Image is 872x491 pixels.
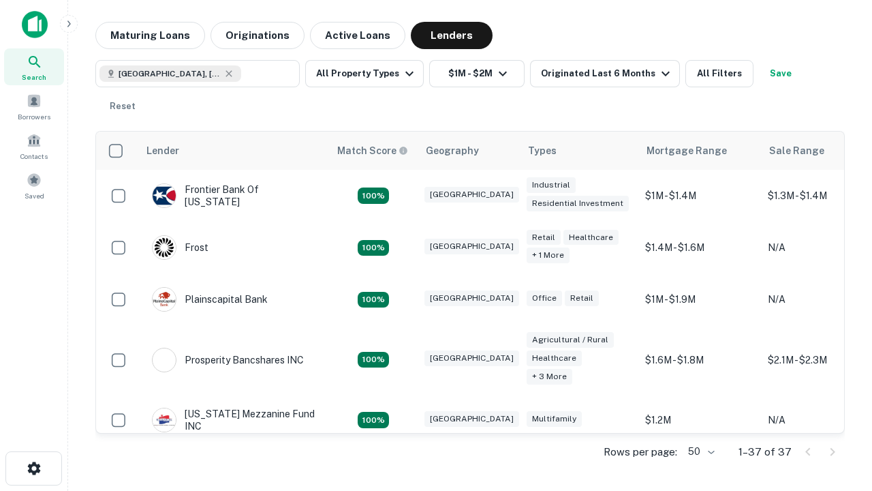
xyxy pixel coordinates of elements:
div: Multifamily [527,411,582,427]
div: Prosperity Bancshares INC [152,348,304,372]
div: Matching Properties: 5, hasApolloMatch: undefined [358,412,389,428]
a: Borrowers [4,88,64,125]
div: Matching Properties: 4, hasApolloMatch: undefined [358,292,389,308]
div: [GEOGRAPHIC_DATA] [424,239,519,254]
td: $1M - $1.4M [638,170,761,222]
span: [GEOGRAPHIC_DATA], [GEOGRAPHIC_DATA], [GEOGRAPHIC_DATA] [119,68,221,80]
div: Frost [152,235,208,260]
img: capitalize-icon.png [22,11,48,38]
button: Reset [101,93,144,120]
img: picture [153,408,176,432]
div: Originated Last 6 Months [541,65,674,82]
div: [GEOGRAPHIC_DATA] [424,187,519,203]
div: Office [527,291,562,306]
button: $1M - $2M [429,60,525,87]
div: [GEOGRAPHIC_DATA] [424,351,519,366]
div: [US_STATE] Mezzanine Fund INC [152,408,315,432]
h6: Match Score [337,143,405,158]
th: Lender [138,132,329,170]
a: Search [4,48,64,85]
th: Geography [418,132,520,170]
button: Originations [211,22,305,49]
th: Types [520,132,638,170]
div: Mortgage Range [647,143,727,159]
span: Search [22,72,46,83]
button: Originated Last 6 Months [530,60,680,87]
div: Agricultural / Rural [527,332,614,348]
div: Residential Investment [527,196,629,211]
button: Active Loans [310,22,405,49]
td: $1.4M - $1.6M [638,222,761,273]
div: Types [528,143,557,159]
div: [GEOGRAPHIC_DATA] [424,291,519,306]
iframe: Chat Widget [804,382,872,447]
div: Geography [426,143,479,159]
div: + 1 more [527,248,570,263]
div: Healthcare [563,230,619,245]
td: $1.6M - $1.8M [638,325,761,394]
a: Saved [4,167,64,204]
div: Sale Range [769,143,824,159]
div: Matching Properties: 6, hasApolloMatch: undefined [358,352,389,368]
img: picture [153,236,176,259]
a: Contacts [4,128,64,164]
div: Matching Properties: 4, hasApolloMatch: undefined [358,188,389,204]
button: Maturing Loans [95,22,205,49]
div: Industrial [527,177,576,193]
span: Borrowers [18,111,50,122]
div: Retail [565,291,599,306]
span: Saved [25,190,44,201]
div: Healthcare [527,351,582,366]
td: $1.2M [638,394,761,446]
div: + 3 more [527,369,572,385]
div: Capitalize uses an advanced AI algorithm to match your search with the best lender. The match sco... [337,143,408,158]
p: Rows per page: [604,444,677,460]
th: Capitalize uses an advanced AI algorithm to match your search with the best lender. The match sco... [329,132,418,170]
div: Matching Properties: 4, hasApolloMatch: undefined [358,240,389,256]
p: 1–37 of 37 [738,444,792,460]
td: $1M - $1.9M [638,273,761,325]
span: Contacts [20,151,48,162]
div: 50 [683,442,717,462]
button: All Property Types [305,60,424,87]
div: Retail [527,230,561,245]
div: [GEOGRAPHIC_DATA] [424,411,519,427]
th: Mortgage Range [638,132,761,170]
img: picture [153,288,176,311]
div: Plainscapital Bank [152,287,268,312]
button: All Filters [685,60,753,87]
button: Lenders [411,22,493,49]
div: Lender [146,143,179,159]
div: Frontier Bank Of [US_STATE] [152,183,315,208]
button: Save your search to get updates of matches that match your search criteria. [759,60,803,87]
img: picture [153,348,176,372]
img: picture [153,184,176,207]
